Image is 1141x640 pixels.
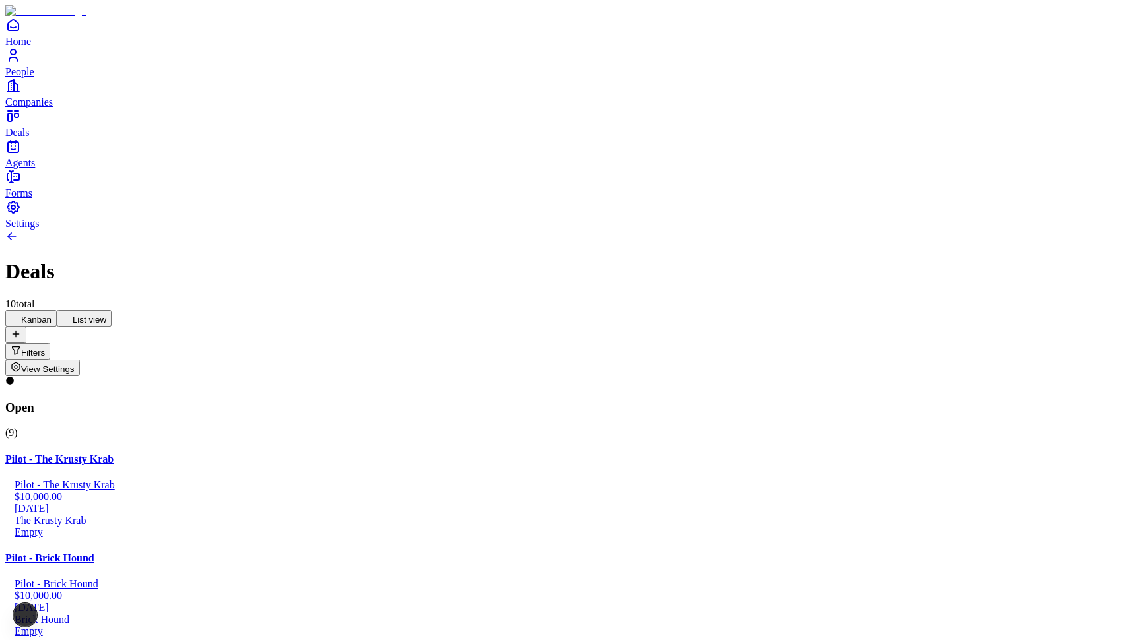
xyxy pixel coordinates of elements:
span: ( 9 ) [5,427,18,438]
button: List view [57,310,112,327]
a: Pilot - Brick HoundPilot - Brick Hound$10,000.00[DATE]Brick HoundEmpty [5,552,1136,637]
button: Kanban [5,310,57,327]
a: Deals [5,108,1136,138]
div: Brick Hound [5,614,1136,625]
span: Companies [5,96,53,108]
div: Pilot - Brick Hound [5,578,1136,590]
button: Open natural language filter [5,343,50,360]
a: Settings [5,199,1136,229]
a: Companies [5,78,1136,108]
span: Agents [5,157,35,168]
span: Home [5,36,31,47]
h4: Pilot - Brick Hound [5,552,1136,564]
a: Forms [5,169,1136,199]
button: View Settings [5,360,80,376]
h1: Deals [5,259,1136,284]
span: Empty [15,625,43,637]
h4: Pilot - The Krusty Krab [5,453,1136,465]
div: [DATE] [5,503,1136,515]
a: Agents [5,139,1136,168]
div: $10,000.00 [5,491,1136,503]
span: Forms [5,187,32,199]
div: 10 total [5,298,1136,310]
span: People [5,66,34,77]
span: View Settings [21,364,75,374]
a: Home [5,17,1136,47]
img: Item Brain Logo [5,5,86,17]
span: Settings [5,218,40,229]
div: $10,000.00 [5,590,1136,602]
a: Pilot - The Krusty KrabPilot - The Krusty Krab$10,000.00[DATE]The Krusty KrabEmpty [5,453,1136,538]
div: The Krusty Krab [5,515,1136,527]
div: Pilot - The Krusty Krab [5,479,1136,491]
a: People [5,48,1136,77]
h3: Open [5,400,1136,415]
div: Open natural language filter [5,343,1136,360]
span: Deals [5,127,29,138]
div: [DATE] [5,602,1136,614]
span: Empty [15,527,43,538]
